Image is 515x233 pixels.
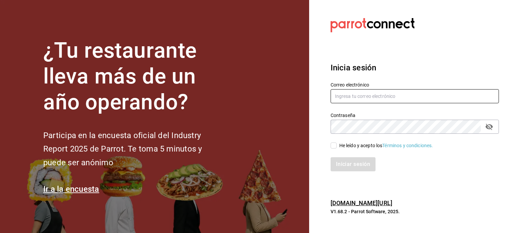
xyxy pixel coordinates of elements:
a: [DOMAIN_NAME][URL] [331,199,392,207]
h1: ¿Tu restaurante lleva más de un año operando? [43,38,224,115]
a: Términos y condiciones. [382,143,433,148]
label: Correo electrónico [331,82,499,87]
p: V1.68.2 - Parrot Software, 2025. [331,208,499,215]
h2: Participa en la encuesta oficial del Industry Report 2025 de Parrot. Te toma 5 minutos y puede se... [43,129,224,170]
label: Contraseña [331,113,499,118]
h3: Inicia sesión [331,62,499,74]
button: passwordField [483,121,495,132]
div: He leído y acepto los [339,142,433,149]
input: Ingresa tu correo electrónico [331,89,499,103]
a: Ir a la encuesta [43,184,99,194]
